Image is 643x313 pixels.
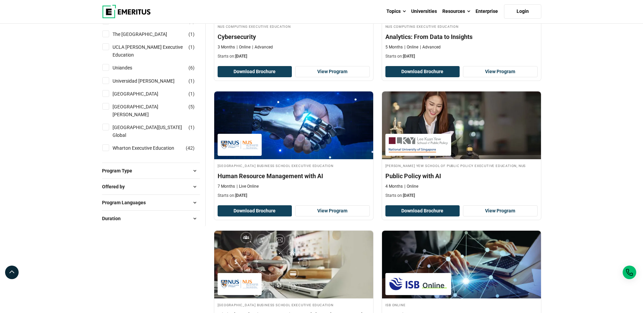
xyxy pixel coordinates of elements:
[385,44,403,50] p: 5 Months
[102,183,130,190] span: Offered by
[190,91,193,97] span: 1
[102,215,126,222] span: Duration
[463,205,538,217] a: View Program
[403,54,415,59] span: [DATE]
[385,205,460,217] button: Download Brochure
[102,199,151,206] span: Program Languages
[420,44,441,50] p: Advanced
[235,54,247,59] span: [DATE]
[188,103,195,110] span: ( )
[113,64,146,71] a: Uniandes
[385,66,460,78] button: Download Brochure
[190,78,193,84] span: 1
[237,44,250,50] p: Online
[113,30,181,38] a: The [GEOGRAPHIC_DATA]
[385,54,538,59] p: Starts on:
[214,91,373,159] img: Human Resource Management with AI | Online Human Resources Course
[221,276,258,292] img: National University of Singapore Business School Executive Education
[113,124,199,139] a: [GEOGRAPHIC_DATA][US_STATE] Global
[188,77,195,85] span: ( )
[188,90,195,98] span: ( )
[218,23,370,29] h4: NUS Computing Executive Education
[113,77,188,85] a: Universidad [PERSON_NAME]
[382,91,541,159] img: Public Policy with AI | Online Strategy and Innovation Course
[214,231,373,298] img: Digital Marketing: Strategies, Models and Frameworks | Online Digital Marketing Course
[218,33,370,41] h4: Cybersecurity
[102,167,138,174] span: Program Type
[218,172,370,180] h4: Human Resource Management with AI
[385,23,538,29] h4: NUS Computing Executive Education
[102,197,200,208] button: Program Languages
[190,44,193,50] span: 1
[295,205,370,217] a: View Program
[385,184,403,189] p: 4 Months
[188,30,195,38] span: ( )
[385,302,538,308] h4: ISB Online
[385,172,538,180] h4: Public Policy with AI
[113,43,199,59] a: UCLA [PERSON_NAME] Executive Education
[113,144,188,152] a: Wharton Executive Education
[385,163,538,168] h4: [PERSON_NAME] Yew School of Public Policy Executive Education, NUS
[389,137,448,152] img: Lee Kuan Yew School of Public Policy Executive Education, NUS
[463,66,538,78] a: View Program
[188,43,195,51] span: ( )
[190,125,193,130] span: 1
[218,66,292,78] button: Download Brochure
[385,33,538,41] h4: Analytics: From Data to Insights
[252,44,273,50] p: Advanced
[218,205,292,217] button: Download Brochure
[190,32,193,37] span: 1
[221,137,258,152] img: National University of Singapore Business School Executive Education
[218,302,370,308] h4: [GEOGRAPHIC_DATA] Business School Executive Education
[382,91,541,202] a: Strategy and Innovation Course by Lee Kuan Yew School of Public Policy Executive Education, NUS -...
[403,193,415,198] span: [DATE]
[218,193,370,199] p: Starts on:
[186,144,195,152] span: ( )
[113,103,199,118] a: [GEOGRAPHIC_DATA][PERSON_NAME]
[389,276,448,292] img: ISB Online
[382,231,541,298] img: IT Project Management | Online Project Management Course
[102,166,200,176] button: Program Type
[102,213,200,224] button: Duration
[214,91,373,202] a: Human Resources Course by National University of Singapore Business School Executive Education - ...
[235,193,247,198] span: [DATE]
[404,44,418,50] p: Online
[218,163,370,168] h4: [GEOGRAPHIC_DATA] Business School Executive Education
[504,4,541,19] a: Login
[385,193,538,199] p: Starts on:
[404,184,418,189] p: Online
[188,124,195,131] span: ( )
[218,54,370,59] p: Starts on:
[188,64,195,71] span: ( )
[218,184,235,189] p: 7 Months
[190,104,193,109] span: 5
[190,65,193,70] span: 6
[237,184,259,189] p: Live Online
[295,66,370,78] a: View Program
[113,90,172,98] a: [GEOGRAPHIC_DATA]
[102,182,200,192] button: Offered by
[190,19,193,24] span: 2
[218,44,235,50] p: 3 Months
[187,145,193,151] span: 42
